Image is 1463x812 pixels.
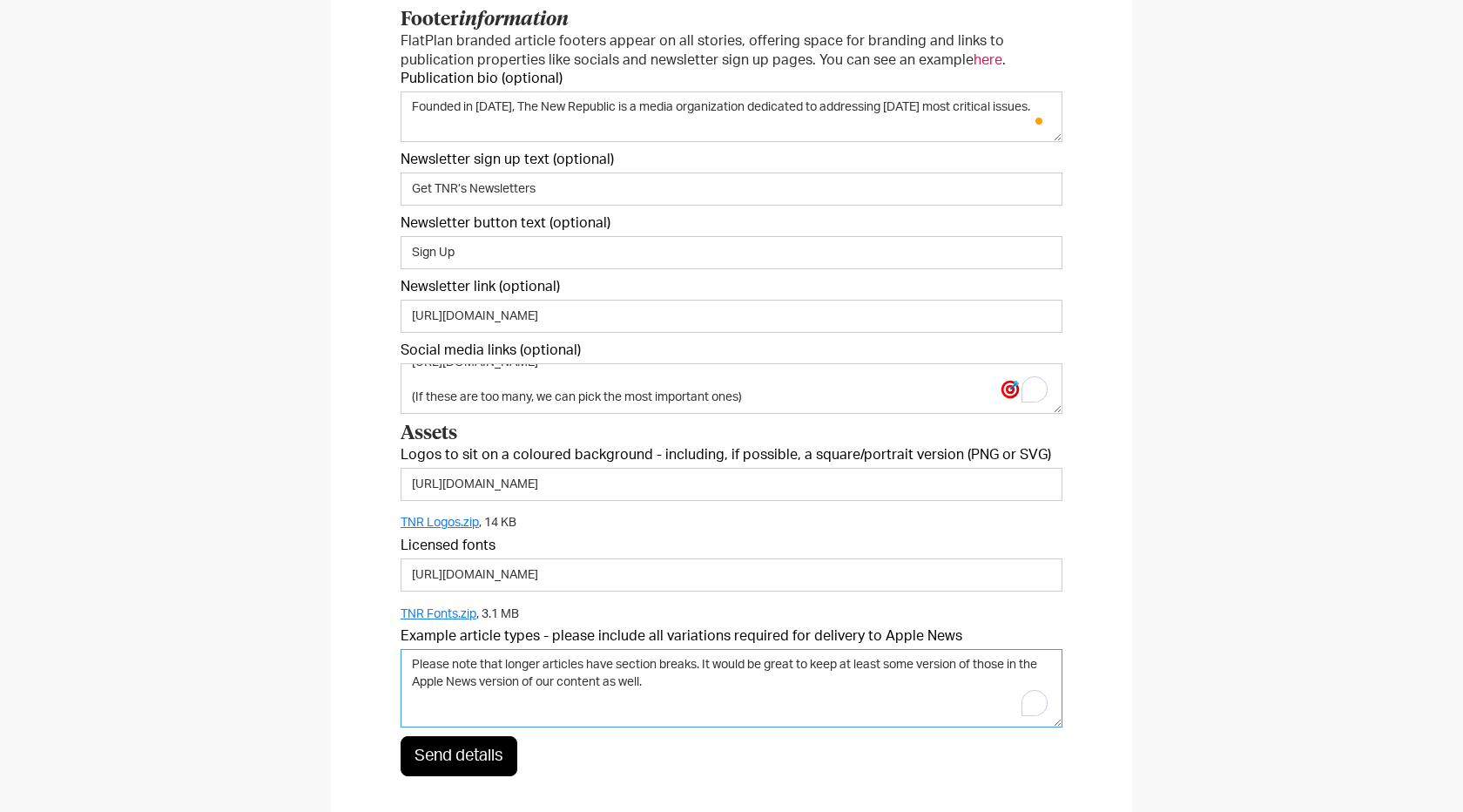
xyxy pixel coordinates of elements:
[401,91,1062,142] textarea: To enrich screen reader interactions, please activate Accessibility in Grammarly extension settings
[476,608,519,620] div: , 3.1 MB
[401,446,1062,464] label: Logos to sit on a coloured background - including, if possible, a square/portrait version (PNG or...
[401,517,479,529] div: TNR Logos.zip
[479,517,516,529] div: , 14 KB
[401,9,1062,31] h3: Footer
[401,627,1062,645] label: Example article types - please include all variations required for delivery to Apple News
[459,10,569,30] em: information
[401,558,1062,592] input: Upload
[401,214,1062,232] label: Newsletter button text (optional)
[401,608,476,620] div: TNR Fonts.zip
[401,151,1062,168] label: Newsletter sign up text (optional)
[401,468,1062,501] input: Upload
[401,278,1062,295] label: Newsletter link (optional)
[401,423,1062,445] h3: Assets
[401,31,1062,70] p: FlatPlan branded article footers appear on all stories, offering space for branding and links to ...
[401,70,1062,87] label: Publication bio (optional)
[401,173,1062,206] input: Eg. Sign up for our weekly newsletter
[401,236,1062,269] input: eg. Subscribe Today
[401,363,1062,414] textarea: To enrich screen reader interactions, please activate Accessibility in Grammarly extension settings
[401,649,1062,727] textarea: To enrich screen reader interactions, please activate Accessibility in Grammarly extension settings
[974,53,1002,67] a: here
[401,537,1062,554] label: Licensed fonts
[401,342,1062,359] label: Social media links (optional)
[401,736,517,776] input: Send details
[401,300,1062,333] input: eg. https://www.webaddress.com/newsletters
